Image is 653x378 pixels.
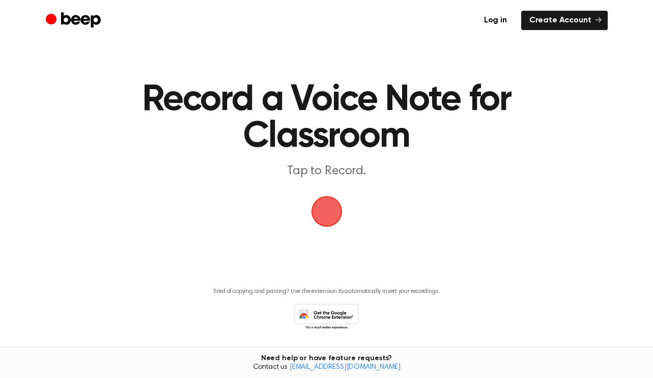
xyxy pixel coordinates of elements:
[476,11,515,30] a: Log in
[521,11,608,30] a: Create Account
[110,82,543,155] h1: Record a Voice Note for Classroom
[311,196,342,227] img: Beep Logo
[131,163,522,180] p: Tap to Record.
[6,363,647,372] span: Contact us
[46,11,103,31] a: Beep
[213,288,440,295] p: Tired of copying and pasting? Use the extension to automatically insert your recordings.
[290,364,401,371] a: [EMAIL_ADDRESS][DOMAIN_NAME]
